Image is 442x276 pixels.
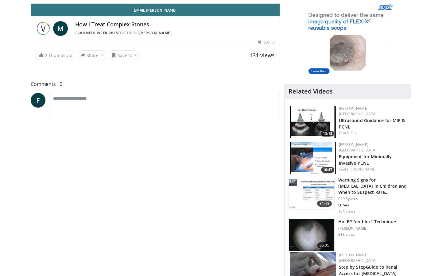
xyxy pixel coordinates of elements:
[338,232,355,237] p: 813 views
[338,219,396,225] h3: HoLEP "en-bloc" Technique
[339,106,377,117] a: [PERSON_NAME] [GEOGRAPHIC_DATA]
[289,177,334,209] img: b1bc6859-4bdd-4be1-8442-b8b8c53ce8a1.150x105_q85_crop-smart_upscale.jpg
[338,226,396,231] p: [PERSON_NAME]
[317,201,332,207] span: 31:43
[290,106,336,138] a: 13:13
[338,177,407,195] h3: Warning Signs for [MEDICAL_DATA] in Children and When to Suspect Rare…
[78,50,106,60] button: Share
[36,51,75,60] a: 2 Thumbs Up
[290,142,336,174] a: 10:47
[258,40,274,45] div: [DATE]
[290,106,336,138] img: ae74b246-eda0-4548-a041-8444a00e0b2d.150x105_q85_crop-smart_upscale.jpg
[339,130,406,136] div: Feat.
[339,117,405,130] a: Ultrasound Guidance for MIP & PCNL
[347,130,357,136] a: R. Sur
[338,203,407,208] p: D. Sas
[31,93,45,108] a: F
[289,177,407,214] a: 31:43 Warning Signs for [MEDICAL_DATA] in Children and When to Suspect Rare… P2P Syncro D. Sas 13...
[338,197,407,201] p: P2P Syncro
[31,4,280,16] a: Email [PERSON_NAME]
[53,21,68,36] a: M
[36,21,51,36] img: Vumedi Week 2025
[338,209,355,214] p: 134 views
[250,52,275,59] span: 131 views
[45,52,47,58] span: 2
[339,167,406,172] div: Feat.
[339,154,392,166] a: Equipment for Minimally Invasive PCNL
[339,142,377,153] a: [PERSON_NAME] [GEOGRAPHIC_DATA]
[347,167,376,172] a: [PERSON_NAME]
[75,21,275,28] h4: How I Treat Complex Stones
[302,3,394,80] iframe: Advertisement
[80,30,118,36] a: Vumedi Week 2025
[339,252,377,263] a: [PERSON_NAME] [GEOGRAPHIC_DATA]
[289,219,407,251] a: 35:05 HoLEP "en-bloc" Technique [PERSON_NAME] 813 views
[139,30,172,36] a: [PERSON_NAME]
[75,30,275,36] div: By FEATURING
[289,219,334,251] img: fb452d19-f97f-4b12-854a-e22d5bcc68fc.150x105_q85_crop-smart_upscale.jpg
[109,50,140,60] button: Save to
[289,88,333,95] h4: Related Videos
[317,242,332,248] span: 35:05
[321,167,334,173] span: 10:47
[321,131,334,136] span: 13:13
[290,142,336,174] img: 57193a21-700a-4103-8163-b4069ca57589.150x105_q85_crop-smart_upscale.jpg
[31,80,280,88] span: Comments 0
